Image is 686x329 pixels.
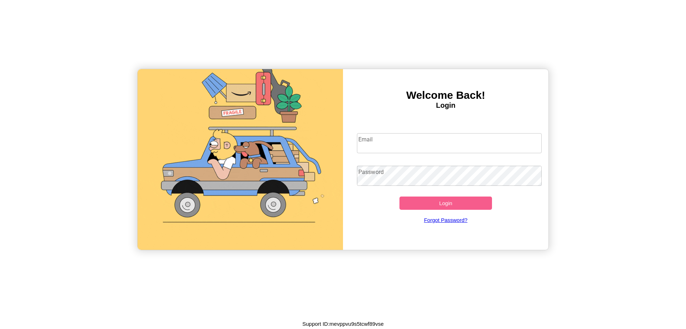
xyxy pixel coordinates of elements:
[343,101,548,110] h4: Login
[302,319,384,329] p: Support ID: mevppvu9s5tcwf89vse
[138,69,343,250] img: gif
[353,210,538,230] a: Forgot Password?
[343,89,548,101] h3: Welcome Back!
[399,197,492,210] button: Login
